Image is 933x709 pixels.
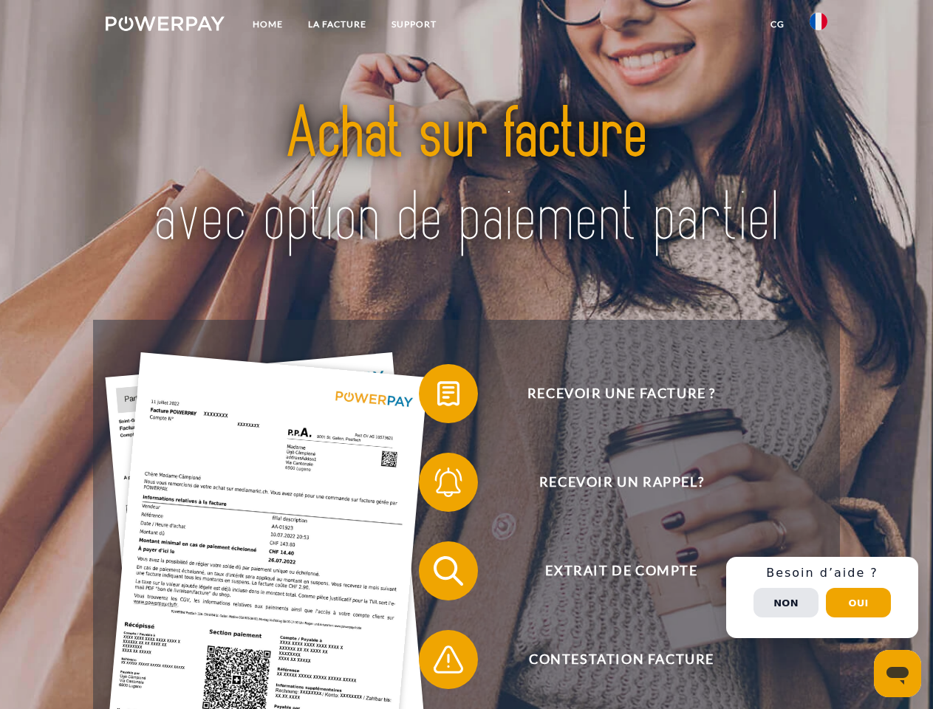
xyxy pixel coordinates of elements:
span: Extrait de compte [440,541,802,600]
img: title-powerpay_fr.svg [141,71,792,283]
button: Oui [826,588,891,617]
img: logo-powerpay-white.svg [106,16,225,31]
img: qb_search.svg [430,552,467,589]
a: Home [240,11,295,38]
img: qb_warning.svg [430,641,467,678]
button: Recevoir une facture ? [419,364,803,423]
iframe: Bouton de lancement de la fenêtre de messagerie [874,650,921,697]
img: fr [810,13,827,30]
button: Non [753,588,818,617]
button: Contestation Facture [419,630,803,689]
img: qb_bill.svg [430,375,467,412]
button: Recevoir un rappel? [419,453,803,512]
a: LA FACTURE [295,11,379,38]
span: Recevoir une facture ? [440,364,802,423]
span: Contestation Facture [440,630,802,689]
a: Support [379,11,449,38]
a: CG [758,11,797,38]
button: Extrait de compte [419,541,803,600]
span: Recevoir un rappel? [440,453,802,512]
h3: Besoin d’aide ? [735,566,909,580]
div: Schnellhilfe [726,557,918,638]
img: qb_bell.svg [430,464,467,501]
